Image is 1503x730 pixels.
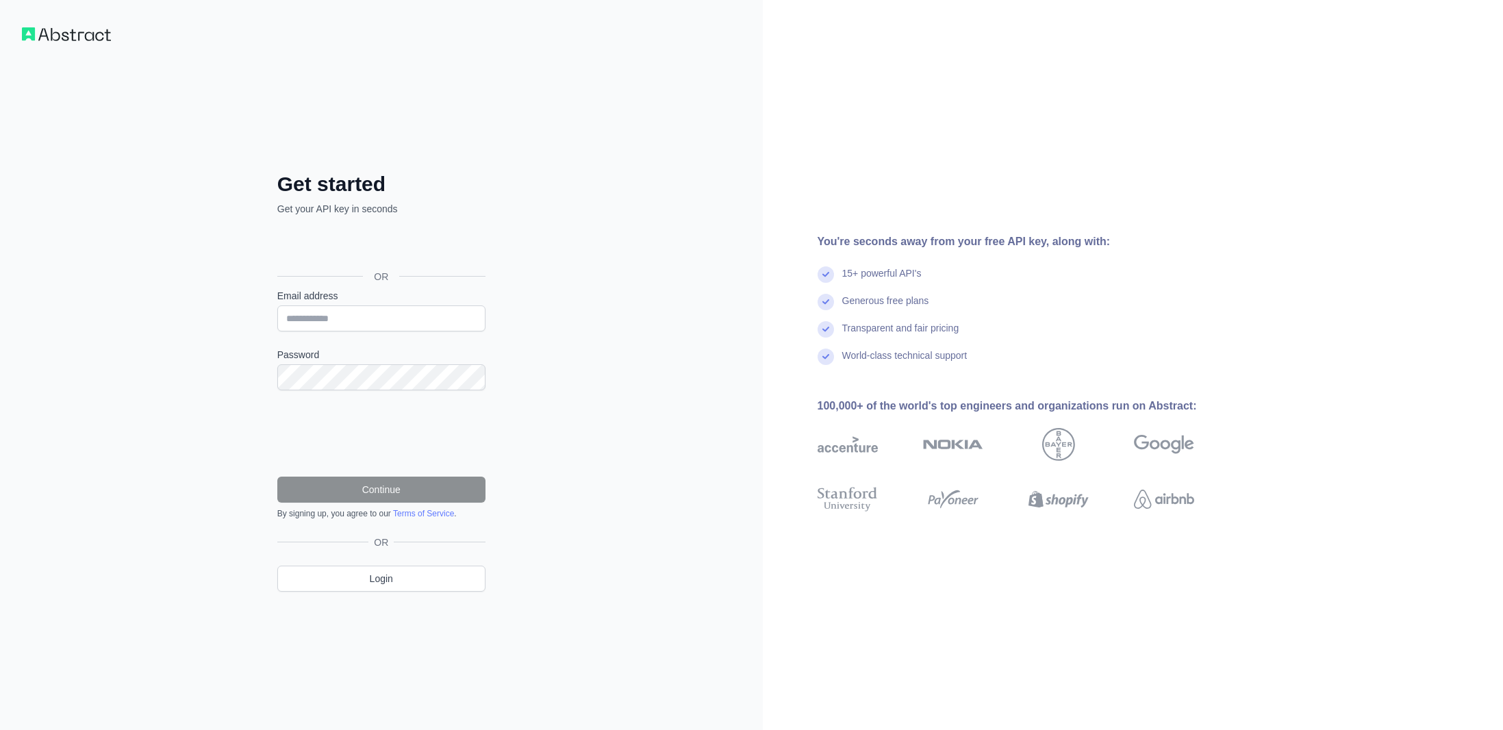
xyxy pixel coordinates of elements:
[818,349,834,365] img: check mark
[842,349,968,376] div: World-class technical support
[923,428,983,461] img: nokia
[363,270,399,284] span: OR
[393,509,454,518] a: Terms of Service
[818,398,1238,414] div: 100,000+ of the world's top engineers and organizations run on Abstract:
[842,266,922,294] div: 15+ powerful API's
[1134,484,1194,514] img: airbnb
[1134,428,1194,461] img: google
[1028,484,1089,514] img: shopify
[368,536,394,549] span: OR
[277,566,485,592] a: Login
[818,428,878,461] img: accenture
[277,508,485,519] div: By signing up, you agree to our .
[842,321,959,349] div: Transparent and fair pricing
[277,348,485,362] label: Password
[842,294,929,321] div: Generous free plans
[270,231,490,261] iframe: Sign in with Google Button
[1042,428,1075,461] img: bayer
[277,172,485,197] h2: Get started
[277,407,485,460] iframe: reCAPTCHA
[277,477,485,503] button: Continue
[818,234,1238,250] div: You're seconds away from your free API key, along with:
[818,266,834,283] img: check mark
[277,202,485,216] p: Get your API key in seconds
[818,484,878,514] img: stanford university
[22,27,111,41] img: Workflow
[277,289,485,303] label: Email address
[818,294,834,310] img: check mark
[818,321,834,338] img: check mark
[923,484,983,514] img: payoneer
